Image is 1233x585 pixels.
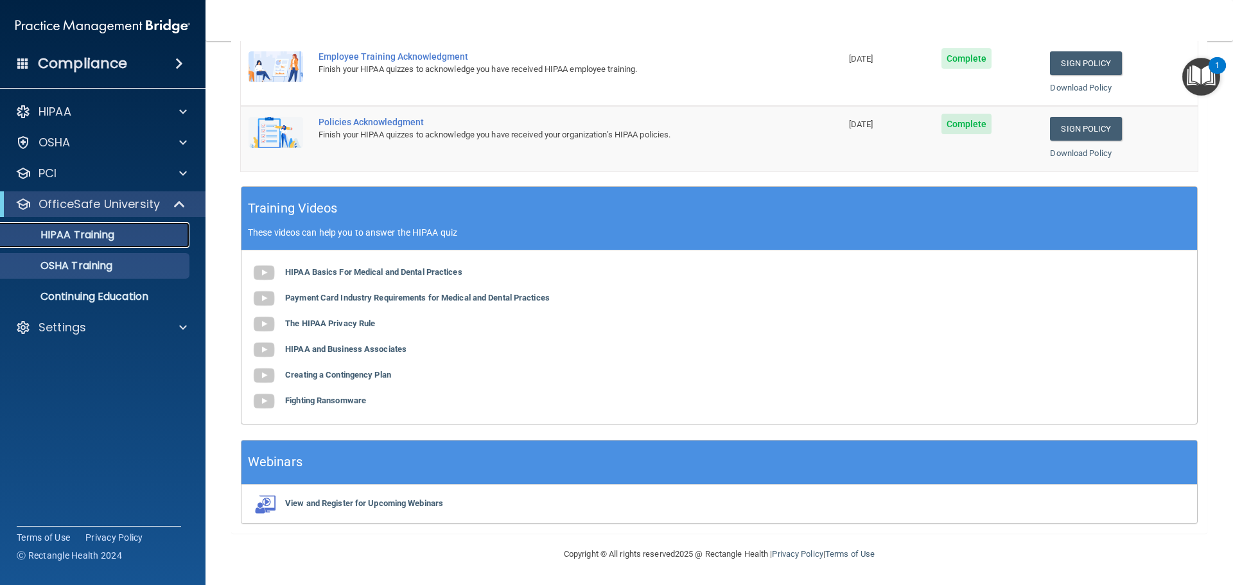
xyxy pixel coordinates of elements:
div: Copyright © All rights reserved 2025 @ Rectangle Health | | [485,534,954,575]
p: Continuing Education [8,290,184,303]
img: gray_youtube_icon.38fcd6cc.png [251,389,277,414]
img: gray_youtube_icon.38fcd6cc.png [251,260,277,286]
p: These videos can help you to answer the HIPAA quiz [248,227,1191,238]
a: Download Policy [1050,83,1112,92]
b: Payment Card Industry Requirements for Medical and Dental Practices [285,293,550,302]
div: Policies Acknowledgment [319,117,777,127]
span: [DATE] [849,54,873,64]
p: OfficeSafe University [39,196,160,212]
div: Employee Training Acknowledgment [319,51,777,62]
p: HIPAA Training [8,229,114,241]
a: Sign Policy [1050,117,1121,141]
img: PMB logo [15,13,190,39]
img: gray_youtube_icon.38fcd6cc.png [251,311,277,337]
a: HIPAA [15,104,187,119]
span: Ⓒ Rectangle Health 2024 [17,549,122,562]
img: gray_youtube_icon.38fcd6cc.png [251,337,277,363]
a: Privacy Policy [85,531,143,544]
b: Fighting Ransomware [285,396,366,405]
h5: Webinars [248,451,302,473]
a: Privacy Policy [772,549,823,559]
h4: Compliance [38,55,127,73]
div: Finish your HIPAA quizzes to acknowledge you have received your organization’s HIPAA policies. [319,127,777,143]
p: OSHA [39,135,71,150]
b: The HIPAA Privacy Rule [285,319,375,328]
p: HIPAA [39,104,71,119]
span: Complete [941,48,992,69]
a: PCI [15,166,187,181]
span: Complete [941,114,992,134]
p: Settings [39,320,86,335]
span: [DATE] [849,119,873,129]
div: Finish your HIPAA quizzes to acknowledge you have received HIPAA employee training. [319,62,777,77]
b: View and Register for Upcoming Webinars [285,498,443,508]
a: OSHA [15,135,187,150]
img: gray_youtube_icon.38fcd6cc.png [251,363,277,389]
div: 1 [1215,65,1220,82]
b: HIPAA Basics For Medical and Dental Practices [285,267,462,277]
b: Creating a Contingency Plan [285,370,391,380]
img: gray_youtube_icon.38fcd6cc.png [251,286,277,311]
b: HIPAA and Business Associates [285,344,407,354]
a: Settings [15,320,187,335]
p: OSHA Training [8,259,112,272]
a: Download Policy [1050,148,1112,158]
img: webinarIcon.c7ebbf15.png [251,494,277,514]
p: PCI [39,166,57,181]
h5: Training Videos [248,197,338,220]
a: Sign Policy [1050,51,1121,75]
a: Terms of Use [825,549,875,559]
a: Terms of Use [17,531,70,544]
button: Open Resource Center, 1 new notification [1182,58,1220,96]
a: OfficeSafe University [15,196,186,212]
iframe: Drift Widget Chat Controller [1011,494,1218,545]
